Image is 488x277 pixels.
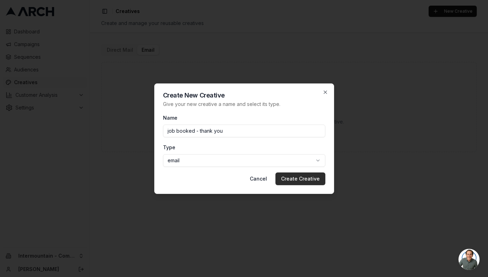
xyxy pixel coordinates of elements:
[163,144,175,150] label: Type
[163,92,325,99] h2: Create New Creative
[163,125,325,137] input: E.g. 'Welcome Postcard Q3'
[244,172,273,185] button: Cancel
[163,115,177,121] label: Name
[275,172,325,185] button: Create Creative
[163,101,325,108] p: Give your new creative a name and select its type.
